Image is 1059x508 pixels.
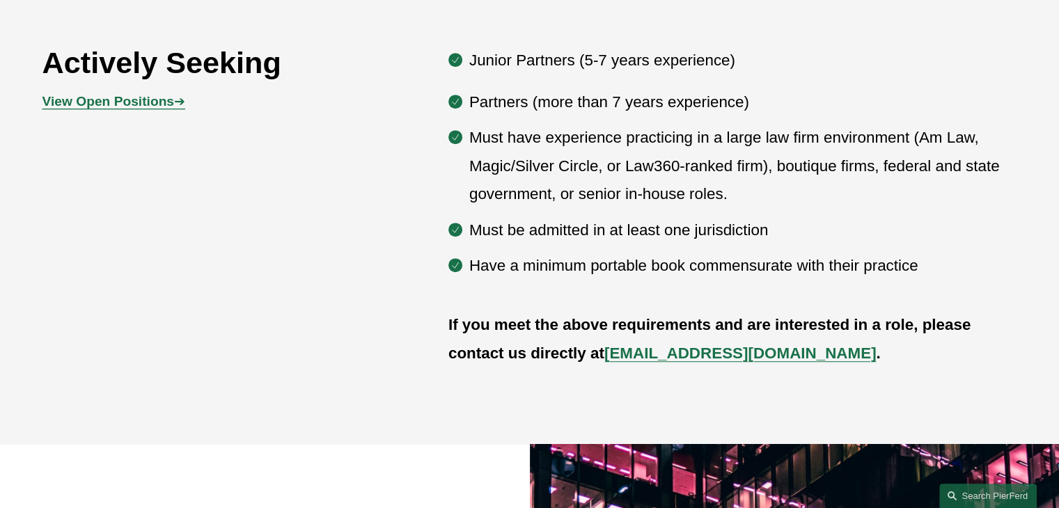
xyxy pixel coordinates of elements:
strong: View Open Positions [42,94,174,109]
p: Have a minimum portable book commensurate with their practice [469,252,1017,280]
strong: If you meet the above requirements and are interested in a role, please contact us directly at [448,316,975,361]
span: ➔ [42,94,185,109]
strong: . [876,344,880,362]
h2: Actively Seeking [42,45,368,81]
a: View Open Positions➔ [42,94,185,109]
a: [EMAIL_ADDRESS][DOMAIN_NAME] [604,344,877,362]
p: Partners (more than 7 years experience) [469,88,1017,116]
a: Search this site [939,484,1037,508]
p: Must be admitted in at least one jurisdiction [469,216,1017,244]
p: Junior Partners (5-7 years experience) [469,47,1017,74]
p: Must have experience practicing in a large law firm environment (Am Law, Magic/Silver Circle, or ... [469,124,1017,208]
